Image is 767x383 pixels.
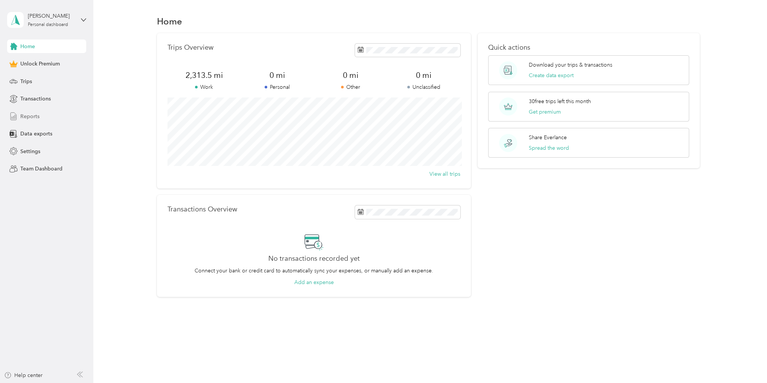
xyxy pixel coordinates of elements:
p: Download your trips & transactions [529,61,612,69]
span: 0 mi [241,70,314,81]
span: Unlock Premium [20,60,60,68]
h2: No transactions recorded yet [268,255,360,263]
p: Other [314,83,387,91]
p: Personal [241,83,314,91]
p: Trips Overview [167,44,213,52]
p: Connect your bank or credit card to automatically sync your expenses, or manually add an expense. [195,267,433,275]
p: Quick actions [488,44,689,52]
span: Reports [20,112,40,120]
button: Get premium [529,108,561,116]
span: Data exports [20,130,52,138]
span: 0 mi [314,70,387,81]
div: Personal dashboard [28,23,68,27]
span: Trips [20,78,32,85]
h1: Home [157,17,182,25]
span: 2,313.5 mi [167,70,241,81]
span: Home [20,43,35,50]
p: Unclassified [387,83,461,91]
p: Share Everlance [529,134,567,141]
iframe: Everlance-gr Chat Button Frame [725,341,767,383]
div: [PERSON_NAME] [28,12,75,20]
span: 0 mi [387,70,461,81]
button: View all trips [429,170,460,178]
button: Help center [4,371,43,379]
button: Spread the word [529,144,569,152]
span: Team Dashboard [20,165,62,173]
span: Settings [20,147,40,155]
button: Create data export [529,71,574,79]
p: 30 free trips left this month [529,97,591,105]
button: Add an expense [294,278,334,286]
p: Transactions Overview [167,205,237,213]
span: Transactions [20,95,51,103]
p: Work [167,83,241,91]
